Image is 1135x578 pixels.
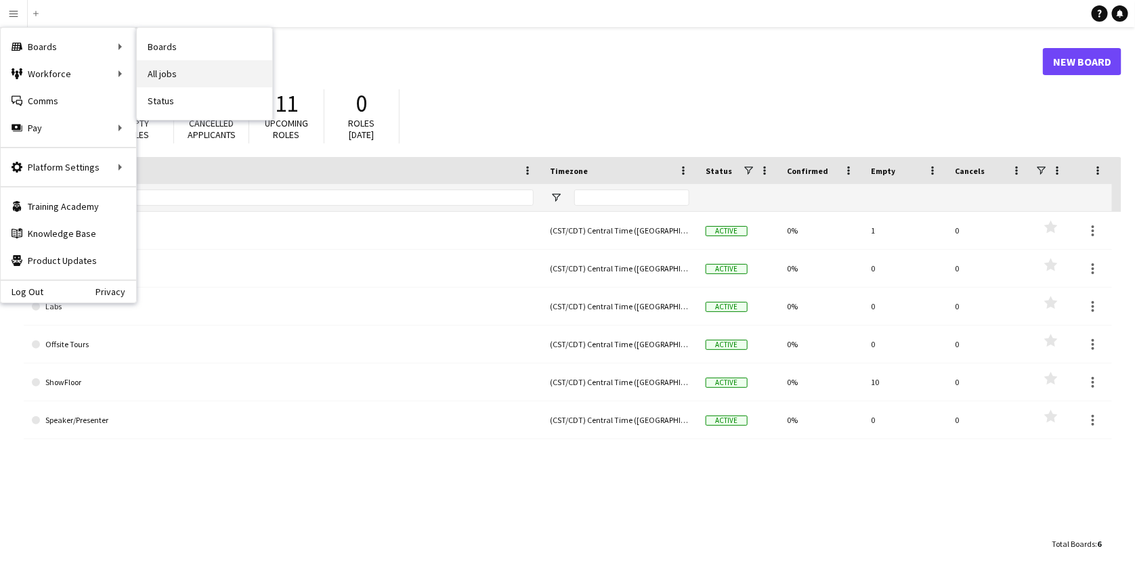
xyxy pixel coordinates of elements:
[56,190,534,206] input: Board name Filter Input
[863,401,947,439] div: 0
[137,87,272,114] a: Status
[1,247,136,274] a: Product Updates
[32,401,534,439] a: Speaker/Presenter
[542,401,698,439] div: (CST/CDT) Central Time ([GEOGRAPHIC_DATA] & [GEOGRAPHIC_DATA])
[275,89,298,118] span: 11
[95,286,136,297] a: Privacy
[32,288,534,326] a: Labs
[542,363,698,401] div: (CST/CDT) Central Time ([GEOGRAPHIC_DATA] & [GEOGRAPHIC_DATA])
[1052,539,1095,549] span: Total Boards
[349,117,375,141] span: Roles [DATE]
[779,212,863,249] div: 0%
[863,288,947,325] div: 0
[947,250,1031,287] div: 0
[32,212,534,250] a: Backrooms
[550,166,588,176] span: Timezone
[706,302,748,312] span: Active
[550,192,562,204] button: Open Filter Menu
[863,212,947,249] div: 1
[356,89,368,118] span: 0
[542,326,698,363] div: (CST/CDT) Central Time ([GEOGRAPHIC_DATA] & [GEOGRAPHIC_DATA])
[863,363,947,401] div: 10
[955,166,985,176] span: Cancels
[32,363,534,401] a: ShowFloor
[1,193,136,220] a: Training Academy
[863,250,947,287] div: 0
[542,250,698,287] div: (CST/CDT) Central Time ([GEOGRAPHIC_DATA] & [GEOGRAPHIC_DATA])
[779,363,863,401] div: 0%
[706,416,748,426] span: Active
[1,87,136,114] a: Comms
[863,326,947,363] div: 0
[706,226,748,236] span: Active
[1,154,136,181] div: Platform Settings
[542,288,698,325] div: (CST/CDT) Central Time ([GEOGRAPHIC_DATA] & [GEOGRAPHIC_DATA])
[706,264,748,274] span: Active
[137,60,272,87] a: All jobs
[706,166,732,176] span: Status
[706,340,748,350] span: Active
[779,326,863,363] div: 0%
[32,250,534,288] a: Customer Sessions
[1,33,136,60] div: Boards
[32,326,534,363] a: Offsite Tours
[1052,531,1101,557] div: :
[947,212,1031,249] div: 0
[947,401,1031,439] div: 0
[779,250,863,287] div: 0%
[779,288,863,325] div: 0%
[787,166,828,176] span: Confirmed
[947,288,1031,325] div: 0
[1,114,136,141] div: Pay
[1043,48,1121,75] a: New Board
[24,51,1043,72] h1: Boards
[871,166,895,176] span: Empty
[188,117,236,141] span: Cancelled applicants
[947,363,1031,401] div: 0
[1097,539,1101,549] span: 6
[947,326,1031,363] div: 0
[574,190,689,206] input: Timezone Filter Input
[1,60,136,87] div: Workforce
[137,33,272,60] a: Boards
[1,220,136,247] a: Knowledge Base
[265,117,308,141] span: Upcoming roles
[542,212,698,249] div: (CST/CDT) Central Time ([GEOGRAPHIC_DATA] & [GEOGRAPHIC_DATA])
[779,401,863,439] div: 0%
[1,286,43,297] a: Log Out
[706,378,748,388] span: Active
